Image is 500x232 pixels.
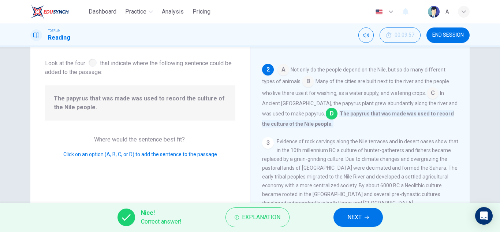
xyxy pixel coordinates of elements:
button: Dashboard [86,5,119,18]
div: 2 [262,64,274,76]
span: B [302,76,314,87]
span: Dashboard [89,7,116,16]
span: Pricing [193,7,210,16]
button: Explanation [225,207,290,227]
button: Pricing [190,5,213,18]
button: END SESSION [426,27,470,43]
span: A [277,64,289,76]
img: en [374,9,384,15]
span: NEXT [347,212,362,222]
h1: Reading [48,33,70,42]
span: Not only do the people depend on the Nile, but so do many different types of animals. [262,67,445,84]
img: EduSynch logo [30,4,69,19]
span: In Ancient [GEOGRAPHIC_DATA], the papyrus plant grew abundantly along the river and was used to m... [262,90,458,117]
span: The papyrus that was made was used to record the culture of the Nile people. [54,94,227,112]
div: 3 [262,137,274,149]
button: Practice [122,5,156,18]
span: Many of the cities are built next to the river and the people who live there use it for washing, ... [262,78,449,96]
span: 00:09:57 [395,32,414,38]
span: END SESSION [432,32,464,38]
div: Open Intercom Messenger [475,207,493,225]
span: Practice [125,7,146,16]
span: Explanation [242,212,280,222]
span: The papyrus that was made was used to record the culture of the Nile people. [262,110,454,128]
button: Analysis [159,5,187,18]
span: C [427,87,439,99]
span: Where would the sentence best fit? [94,136,186,143]
button: 00:09:57 [380,27,421,43]
span: Look at the four that indicate where the following sentence could be added to the passage: [45,57,235,77]
div: A [445,7,449,16]
span: Click on an option (A, B, C, or D) to add the sentence to the passage [63,151,217,157]
span: D [326,108,337,119]
img: Profile picture [428,6,440,18]
span: TOEFL® [48,28,60,33]
span: Analysis [162,7,184,16]
span: Correct answer! [141,217,182,226]
div: Hide [380,27,421,43]
a: EduSynch logo [30,4,86,19]
button: NEXT [333,208,383,227]
span: Nice! [141,209,182,217]
span: Evidence of rock carvings along the Nile terraces and in desert oases show that in the 10th mille... [262,139,458,206]
div: Mute [358,27,374,43]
